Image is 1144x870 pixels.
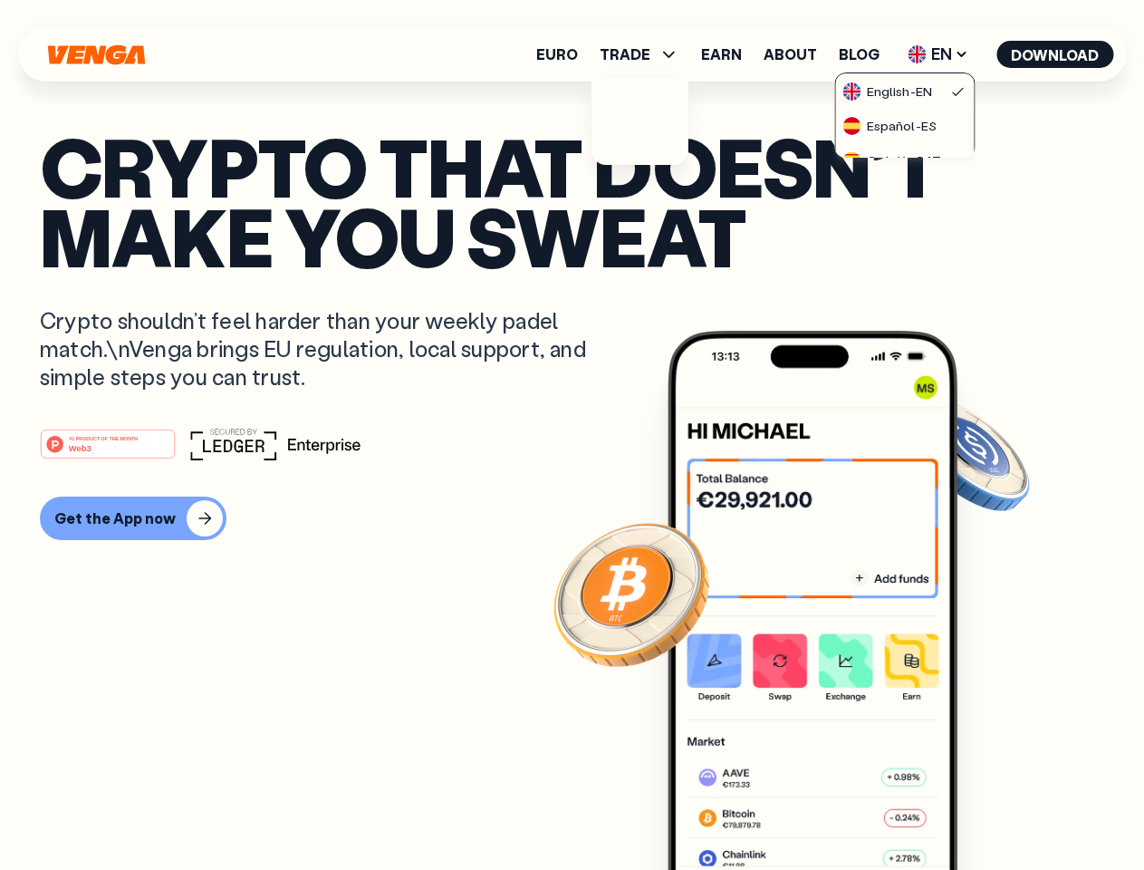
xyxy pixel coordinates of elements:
span: TRADE [600,43,679,65]
tspan: #1 PRODUCT OF THE MONTH [69,435,138,440]
div: Español - ES [843,117,937,135]
img: Bitcoin [550,512,713,675]
span: EN [901,40,975,69]
span: TRADE [600,47,650,62]
svg: Home [45,44,147,65]
a: Earn [701,47,742,62]
a: flag-catCatalà-CAT [836,142,974,177]
tspan: Web3 [69,442,91,452]
a: Euro [536,47,578,62]
a: flag-ukEnglish-EN [836,73,974,108]
div: Català - CAT [843,151,941,169]
div: English - EN [843,82,932,101]
button: Get the App now [40,497,226,540]
p: Crypto shouldn’t feel harder than your weekly padel match.\nVenga brings EU regulation, local sup... [40,306,612,391]
img: flag-uk [908,45,926,63]
img: USDC coin [903,390,1033,520]
a: About [764,47,817,62]
button: Download [996,41,1113,68]
a: #1 PRODUCT OF THE MONTHWeb3 [40,440,176,463]
img: flag-uk [843,82,861,101]
a: Blog [839,47,880,62]
a: Get the App now [40,497,1104,540]
img: flag-es [843,117,861,135]
div: Get the App now [54,509,176,527]
img: flag-cat [843,151,861,169]
p: Crypto that doesn’t make you sweat [40,131,1104,270]
a: flag-esEspañol-ES [836,108,974,142]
